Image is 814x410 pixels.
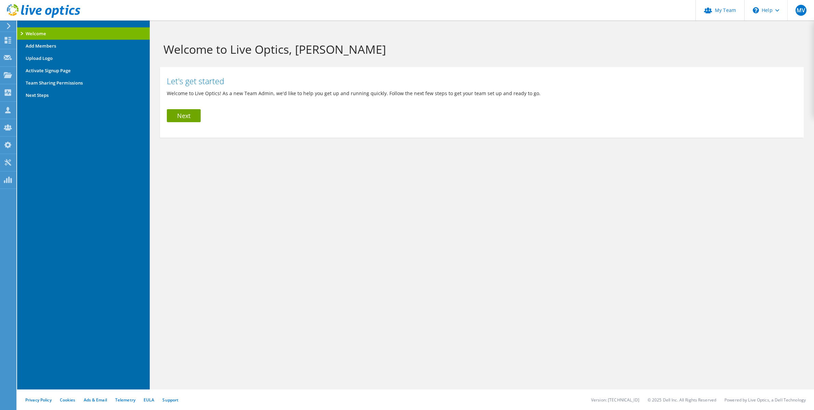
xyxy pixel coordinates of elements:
h2: Let's get started [167,77,797,85]
span: MV [796,5,806,16]
a: Next [167,109,201,122]
a: Support [162,397,178,403]
li: Powered by Live Optics, a Dell Technology [724,397,806,403]
a: Cookies [60,397,76,403]
li: Version: [TECHNICAL_ID] [591,397,639,403]
li: Add Members [17,40,150,52]
li: Upload Logo [17,52,150,64]
li: © 2025 Dell Inc. All Rights Reserved [648,397,716,403]
li: Next Steps [17,89,150,101]
a: Privacy Policy [25,397,52,403]
li: Activate Signup Page [17,64,150,77]
p: Welcome to Live Optics! As a new Team Admin, we'd like to help you get up and running quickly. Fo... [167,90,797,97]
a: EULA [144,397,154,403]
a: Telemetry [115,397,135,403]
li: Team Sharing Permissions [17,77,150,89]
svg: \n [753,7,759,13]
a: Ads & Email [84,397,107,403]
li: Welcome [17,27,150,40]
h1: Welcome to Live Optics, [PERSON_NAME] [163,42,797,56]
